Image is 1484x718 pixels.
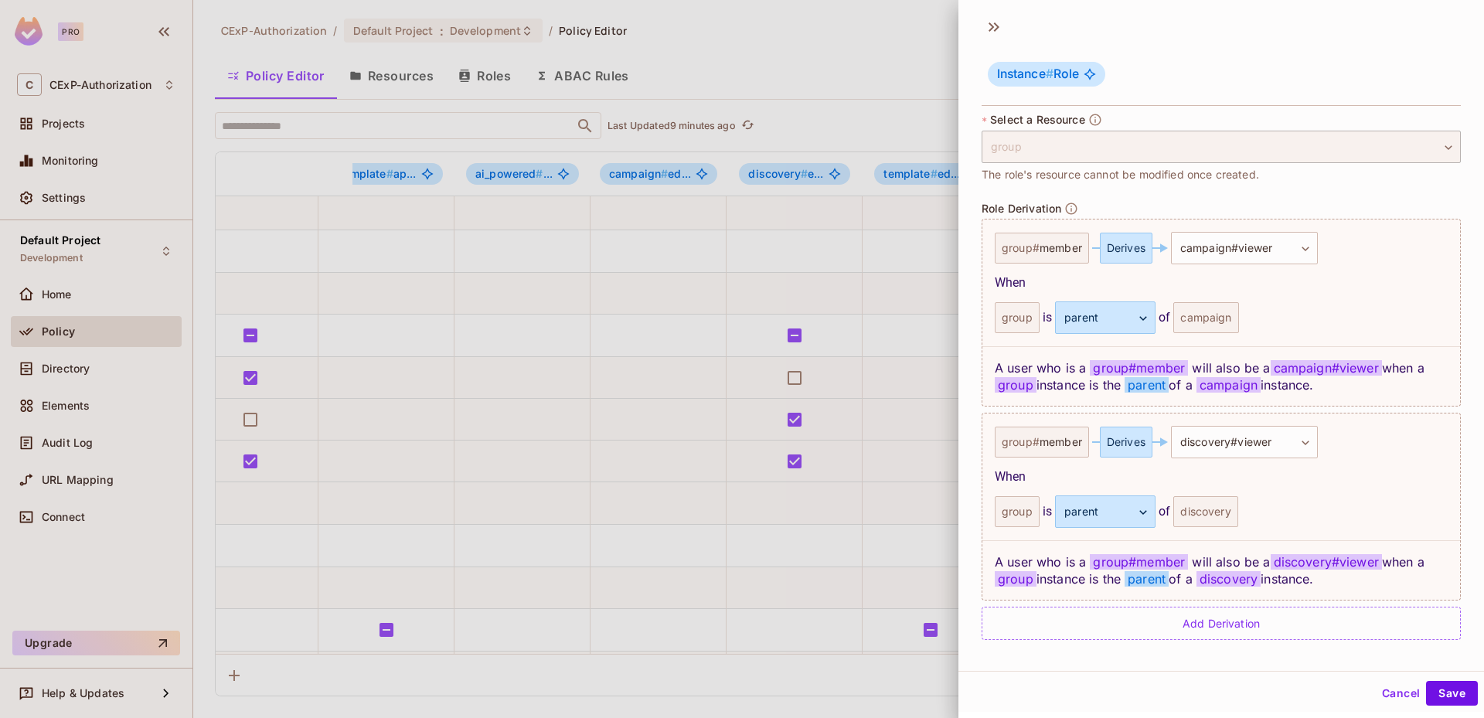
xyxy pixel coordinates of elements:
[982,607,1461,640] div: Add Derivation
[982,540,1460,600] div: A user who is a will also be a when a instance is the of a instance.
[1100,233,1152,264] div: Derives
[1055,301,1156,334] div: parent
[1090,360,1188,376] span: group # member
[1173,302,1238,333] div: campaign
[1040,242,1082,254] span: member
[995,301,1448,334] div: is of
[990,114,1085,126] span: Select a Resource
[1426,681,1478,706] button: Save
[1237,435,1271,448] span: viewer
[1180,430,1271,454] span: discovery #
[997,66,1079,82] span: Role
[1173,496,1237,527] div: discovery
[1090,554,1188,570] span: group # member
[982,346,1460,406] div: A user who is a will also be a when a instance is the of a instance.
[995,495,1448,528] div: is of
[1100,427,1152,458] div: Derives
[995,496,1040,527] div: group
[1125,377,1169,393] span: parent
[1196,377,1261,393] span: campaign
[1271,554,1382,570] span: discovery#viewer
[997,66,1053,81] span: Instance
[995,377,1036,393] span: group
[982,166,1259,183] span: The role's resource cannot be modified once created.
[1196,571,1261,587] span: discovery
[1046,66,1053,81] span: #
[1055,495,1156,528] div: parent
[995,233,1089,264] div: group #
[995,427,1089,458] div: group #
[982,202,1061,215] span: Role Derivation
[982,131,1461,163] div: group
[1238,241,1272,254] span: viewer
[1180,236,1272,260] span: campaign #
[995,302,1040,333] div: group
[1376,681,1426,706] button: Cancel
[995,274,1448,292] div: When
[1040,436,1082,448] span: member
[995,468,1448,486] div: When
[1271,360,1382,376] span: campaign#viewer
[995,571,1036,587] span: group
[1125,571,1169,587] span: parent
